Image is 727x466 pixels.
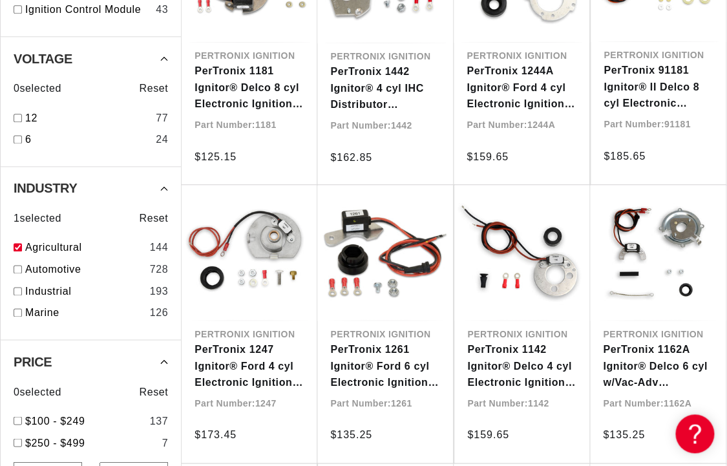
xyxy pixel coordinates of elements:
a: PerTronix 91181 Ignitor® II Delco 8 cyl Electronic Ignition Conversion Kit [604,62,713,112]
span: Voltage [14,52,72,65]
span: Industry [14,182,77,195]
div: 193 [150,283,169,300]
div: 144 [150,239,169,256]
div: 7 [162,434,169,451]
a: PerTronix 1244A Ignitor® Ford 4 cyl Electronic Ignition Conversion Kit [467,63,576,112]
span: $250 - $499 [25,437,85,448]
div: 137 [150,412,169,429]
span: 1 selected [14,210,61,227]
div: 77 [156,110,168,127]
a: PerTronix 1181 Ignitor® Delco 8 cyl Electronic Ignition Conversion Kit [195,63,304,112]
span: 0 selected [14,383,61,400]
a: PerTronix 1442 Ignitor® 4 cyl IHC Distributor Electronic Ignition Conversion Kit [330,63,441,113]
a: PerTronix 1247 Ignitor® Ford 4 cyl Electronic Ignition Conversion Kit [195,341,304,390]
a: Ignition Control Module [25,1,151,18]
a: PerTronix 1261 Ignitor® Ford 6 cyl Electronic Ignition Conversion Kit [330,341,440,390]
div: 43 [156,1,168,18]
a: 6 [25,131,151,148]
span: 0 selected [14,80,61,97]
div: 24 [156,131,168,148]
span: Reset [139,210,168,227]
a: Automotive [25,261,145,278]
div: 126 [150,304,169,321]
a: 12 [25,110,151,127]
span: $100 - $249 [25,415,85,426]
span: Reset [139,383,168,400]
a: PerTronix 1142 Ignitor® Delco 4 cyl Electronic Ignition Conversion Kit [467,341,577,390]
a: Industrial [25,283,145,300]
div: 728 [150,261,169,278]
a: Marine [25,304,145,321]
a: PerTronix 1162A Ignitor® Delco 6 cyl w/Vac-Adv Electronic Ignition Conversion Kit [603,341,713,390]
a: Agricultural [25,239,145,256]
span: Reset [139,80,168,97]
span: Price [14,355,52,368]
